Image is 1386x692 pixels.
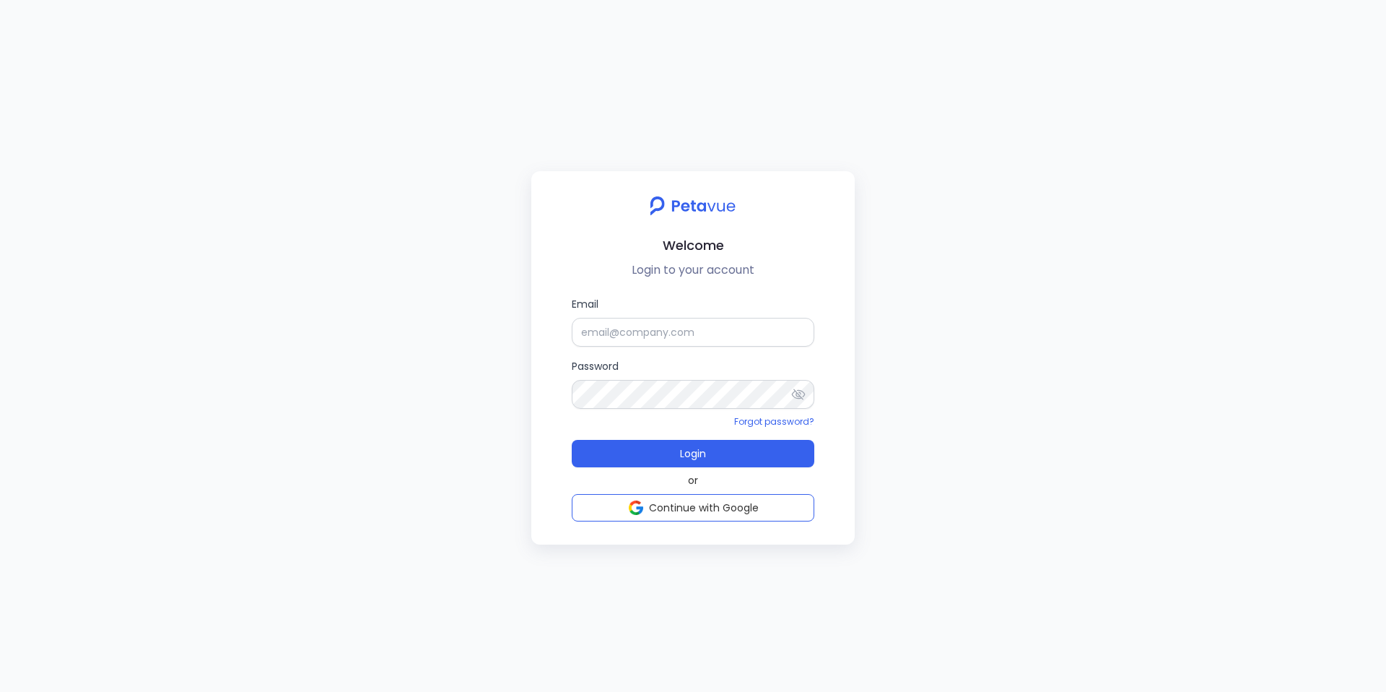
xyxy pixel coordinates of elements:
p: Login to your account [543,261,843,279]
span: Login [680,446,706,461]
img: petavue logo [640,189,745,223]
button: Login [572,440,814,467]
h2: Welcome [543,235,843,256]
span: Continue with Google [649,501,759,515]
label: Password [572,358,814,409]
input: Password [572,380,814,409]
input: Email [572,318,814,347]
span: or [688,473,698,488]
button: Continue with Google [572,494,814,522]
label: Email [572,296,814,347]
a: Forgot password? [734,415,814,428]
